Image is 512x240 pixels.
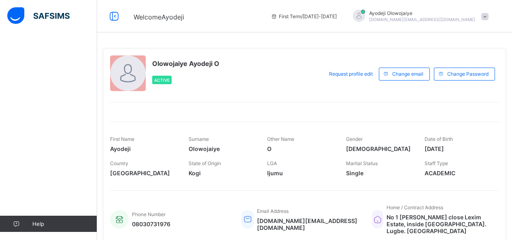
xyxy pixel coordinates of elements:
[369,10,475,16] span: Ayodeji Olowojaiye
[387,204,443,210] span: Home / Contract Address
[271,13,337,19] span: session/term information
[189,170,255,176] span: Kogi
[132,221,170,227] span: 08030731976
[110,160,128,166] span: Country
[447,71,489,77] span: Change Password
[134,13,184,21] span: Welcome Ayodeji
[346,145,412,152] span: [DEMOGRAPHIC_DATA]
[425,160,448,166] span: Staff Type
[345,10,493,23] div: Ayodeji Olowojaiye
[152,59,219,68] span: Olowojaiye Ayodeji O
[267,145,334,152] span: O
[346,136,363,142] span: Gender
[369,17,475,22] span: [DOMAIN_NAME][EMAIL_ADDRESS][DOMAIN_NAME]
[392,71,423,77] span: Change email
[267,170,334,176] span: Ijumu
[154,78,170,83] span: Active
[346,170,412,176] span: Single
[32,221,97,227] span: Help
[110,136,134,142] span: First Name
[425,170,491,176] span: ACADEMIC
[110,170,176,176] span: [GEOGRAPHIC_DATA]
[7,7,70,24] img: safsims
[346,160,378,166] span: Marital Status
[189,136,209,142] span: Surname
[387,214,491,234] span: No 1 [PERSON_NAME] close Lexim Estate, inside [GEOGRAPHIC_DATA]. Lugbe. [GEOGRAPHIC_DATA]
[267,160,277,166] span: LGA
[132,211,166,217] span: Phone Number
[257,208,289,214] span: Email Address
[189,145,255,152] span: Olowojaiye
[425,145,491,152] span: [DATE]
[425,136,453,142] span: Date of Birth
[329,71,373,77] span: Request profile edit
[267,136,294,142] span: Other Name
[189,160,221,166] span: State of Origin
[110,145,176,152] span: Ayodeji
[257,217,360,231] span: [DOMAIN_NAME][EMAIL_ADDRESS][DOMAIN_NAME]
